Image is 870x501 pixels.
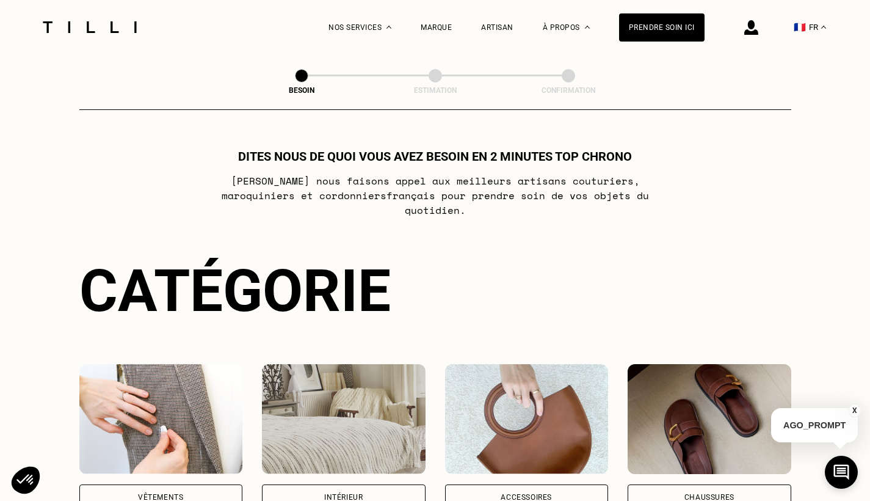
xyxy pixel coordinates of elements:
p: AGO_PROMPT [771,408,858,442]
img: Intérieur [262,364,426,474]
div: Accessoires [501,494,552,501]
div: Confirmation [507,86,629,95]
img: Logo du service de couturière Tilli [38,21,141,33]
img: Vêtements [79,364,243,474]
a: Artisan [481,23,513,32]
img: icône connexion [744,20,758,35]
img: Chaussures [628,364,791,474]
p: [PERSON_NAME] nous faisons appel aux meilleurs artisans couturiers , maroquiniers et cordonniers ... [193,174,677,218]
h1: Dites nous de quoi vous avez besoin en 2 minutes top chrono [238,149,632,164]
a: Prendre soin ici [619,13,705,42]
div: Estimation [374,86,496,95]
div: Intérieur [324,494,363,501]
div: Chaussures [684,494,734,501]
img: Menu déroulant [386,26,391,29]
img: menu déroulant [821,26,826,29]
div: Catégorie [79,257,791,325]
img: Accessoires [445,364,609,474]
div: Vêtements [138,494,183,501]
button: X [849,404,861,417]
img: Menu déroulant à propos [585,26,590,29]
div: Besoin [241,86,363,95]
span: 🇫🇷 [794,21,806,33]
a: Marque [421,23,452,32]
